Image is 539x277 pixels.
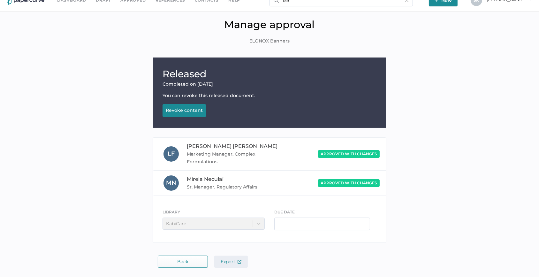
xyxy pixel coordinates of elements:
[187,150,283,165] span: Marketing Manager, Complex Formulations
[249,38,290,45] span: ELONOX Banners
[163,81,376,87] div: Completed on [DATE]
[168,150,175,157] span: L F
[238,260,241,264] img: external-link-icon.7ec190a1.svg
[163,67,376,81] h1: Released
[187,183,283,191] span: Sr. Manager, Regulatory Affairs
[163,210,180,214] span: LIBRARY
[177,259,188,264] span: Back
[166,179,176,186] span: M N
[274,210,295,214] span: DUE DATE
[321,181,377,185] span: approved with changes
[187,143,277,149] span: [PERSON_NAME] [PERSON_NAME]
[5,18,534,31] h1: Manage approval
[187,176,224,182] span: Mirela Neculai
[321,151,377,156] span: approved with changes
[214,256,248,268] button: Export
[158,256,208,268] button: Back
[163,93,376,98] div: You can revoke this released document.
[163,104,206,117] button: Revoke content
[166,107,203,113] div: Revoke content
[221,259,241,265] span: Export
